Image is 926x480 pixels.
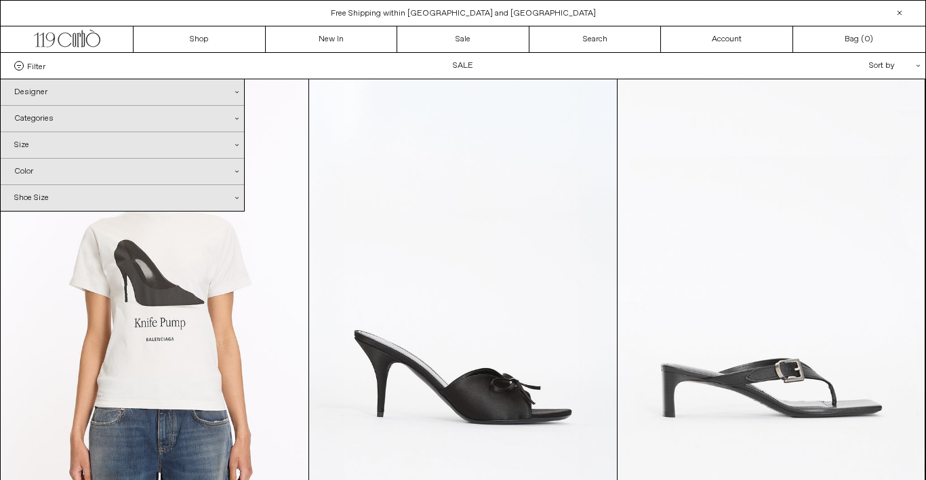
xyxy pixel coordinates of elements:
[864,33,873,45] span: )
[134,26,266,52] a: Shop
[27,61,45,71] span: Filter
[864,34,870,45] span: 0
[529,26,662,52] a: Search
[1,132,244,158] div: Size
[1,79,244,105] div: Designer
[266,26,398,52] a: New In
[661,26,793,52] a: Account
[1,185,244,211] div: Shoe Size
[793,26,925,52] a: Bag ()
[1,106,244,132] div: Categories
[1,159,244,184] div: Color
[790,53,912,79] div: Sort by
[331,8,596,19] a: Free Shipping within [GEOGRAPHIC_DATA] and [GEOGRAPHIC_DATA]
[397,26,529,52] a: Sale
